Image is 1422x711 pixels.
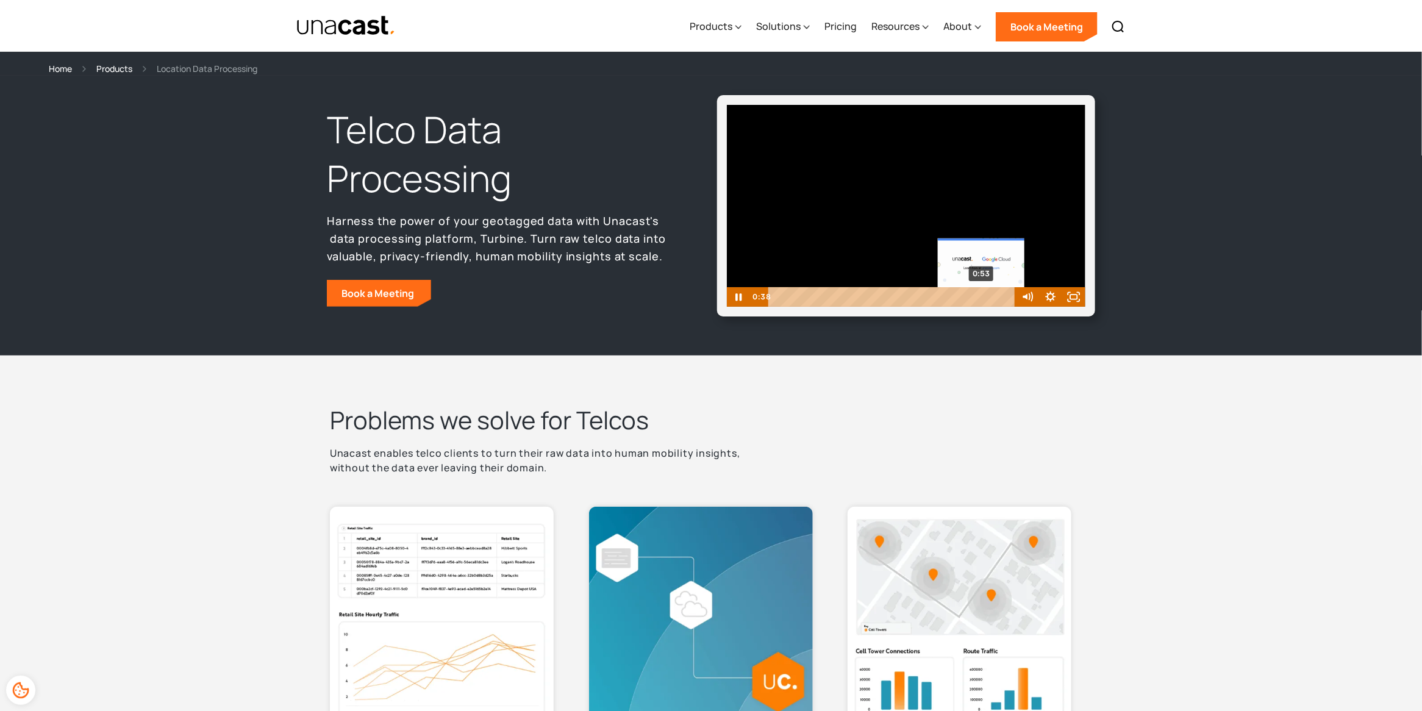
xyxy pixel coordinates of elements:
[871,19,920,34] div: Resources
[327,212,672,265] p: Harness the power of your geotagged data with Unacast's data processing platform, Turbine. Turn r...
[756,2,810,52] div: Solutions
[327,280,431,307] a: Book a Meeting
[1039,287,1062,307] button: Show settings menu
[157,62,257,76] div: Location Data Processing
[996,12,1098,41] a: Book a Meeting
[943,19,972,34] div: About
[690,19,732,34] div: Products
[943,2,981,52] div: About
[690,2,741,52] div: Products
[330,404,1092,436] h2: Problems we solve for Telcos
[871,2,929,52] div: Resources
[1016,287,1039,307] button: Mute
[296,15,396,37] img: Unacast text logo
[296,15,396,37] a: home
[756,19,801,34] div: Solutions
[327,105,672,203] h1: Telco Data Processing
[6,676,35,705] div: Cookie Preferences
[96,62,132,76] a: Products
[1111,20,1126,34] img: Search icon
[777,287,1010,307] div: Playbar
[330,446,759,475] p: Unacast enables telco clients to turn their raw data into human mobility insights, without the da...
[727,287,750,307] button: Pause
[1062,287,1085,307] button: Fullscreen
[824,2,857,52] a: Pricing
[49,62,72,76] a: Home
